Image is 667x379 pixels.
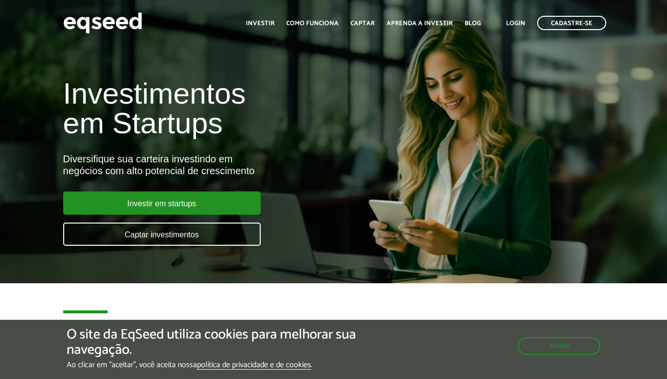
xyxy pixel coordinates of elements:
[286,20,339,27] a: Como funciona
[63,10,142,36] img: EqSeed
[63,223,261,246] a: Captar investimentos
[506,20,525,27] a: Login
[63,153,382,177] div: Diversifique sua carteira investindo em negócios com alto potencial de crescimento
[465,20,481,27] a: Blog
[537,16,606,30] a: Cadastre-se
[63,191,261,215] a: Investir em startups
[67,327,387,358] h5: O site da EqSeed utiliza cookies para melhorar sua navegação.
[351,20,375,27] a: Captar
[197,361,311,370] a: política de privacidade e de cookies
[67,360,387,370] p: Ao clicar em "aceitar", você aceita nossa .
[518,337,600,355] button: Aceitar
[63,79,382,138] h1: Investimentos em Startups
[246,20,275,27] a: Investir
[387,20,453,27] a: Aprenda a investir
